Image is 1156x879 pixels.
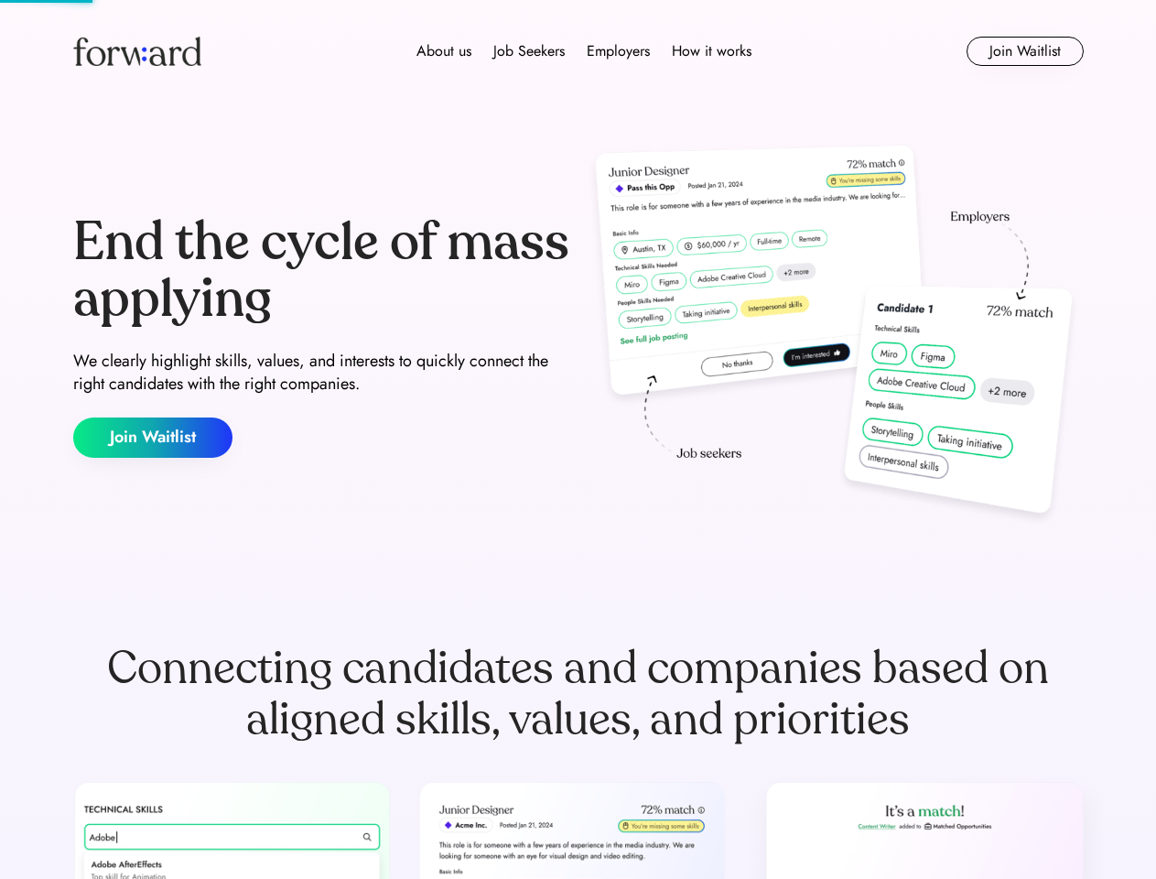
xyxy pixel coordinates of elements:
div: Employers [587,40,650,62]
button: Join Waitlist [967,37,1084,66]
div: Connecting candidates and companies based on aligned skills, values, and priorities [73,643,1084,745]
div: End the cycle of mass applying [73,214,571,327]
div: About us [416,40,471,62]
img: hero-image.png [586,139,1084,533]
img: Forward logo [73,37,201,66]
div: Job Seekers [493,40,565,62]
div: How it works [672,40,751,62]
div: We clearly highlight skills, values, and interests to quickly connect the right candidates with t... [73,350,571,396]
button: Join Waitlist [73,418,232,458]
